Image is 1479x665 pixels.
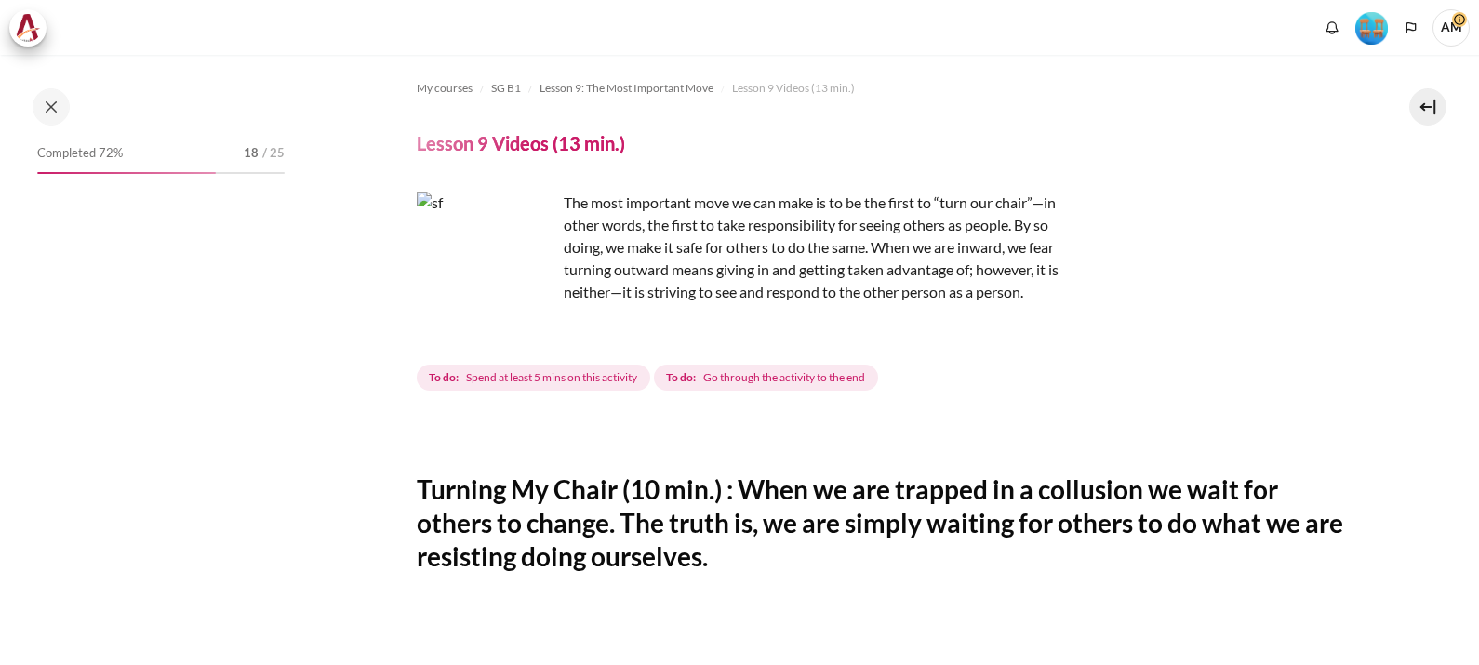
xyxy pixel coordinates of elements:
p: The most important move we can make is to be the first to “turn our chair”—in other words, the fi... [417,192,1068,303]
a: User menu [1432,9,1470,47]
a: My courses [417,77,473,100]
img: sf [417,192,556,331]
a: Architeck Architeck [9,9,56,47]
span: My courses [417,80,473,97]
div: Completion requirements for Lesson 9 Videos (13 min.) [417,361,882,394]
span: AM [1432,9,1470,47]
span: SG B1 [491,80,521,97]
nav: Navigation bar [417,73,1347,103]
span: Go through the activity to the end [703,369,865,386]
span: Spend at least 5 mins on this activity [466,369,637,386]
div: 72% [37,172,216,174]
a: Lesson 9 Videos (13 min.) [732,77,855,100]
a: SG B1 [491,77,521,100]
span: 18 [244,144,259,163]
h2: Turning My Chair (10 min.) : When we are trapped in a collusion we wait for others to change. The... [417,472,1347,574]
div: Level #4 [1355,10,1388,45]
span: Lesson 9: The Most Important Move [540,80,713,97]
a: Lesson 9: The Most Important Move [540,77,713,100]
div: Show notification window with no new notifications [1318,14,1346,42]
span: Completed 72% [37,144,123,163]
img: Level #4 [1355,12,1388,45]
a: Level #4 [1348,10,1395,45]
span: Lesson 9 Videos (13 min.) [732,80,855,97]
strong: To do: [666,369,696,386]
strong: To do: [429,369,459,386]
h4: Lesson 9 Videos (13 min.) [417,131,625,155]
span: / 25 [262,144,285,163]
button: Languages [1397,14,1425,42]
img: Architeck [15,14,41,42]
